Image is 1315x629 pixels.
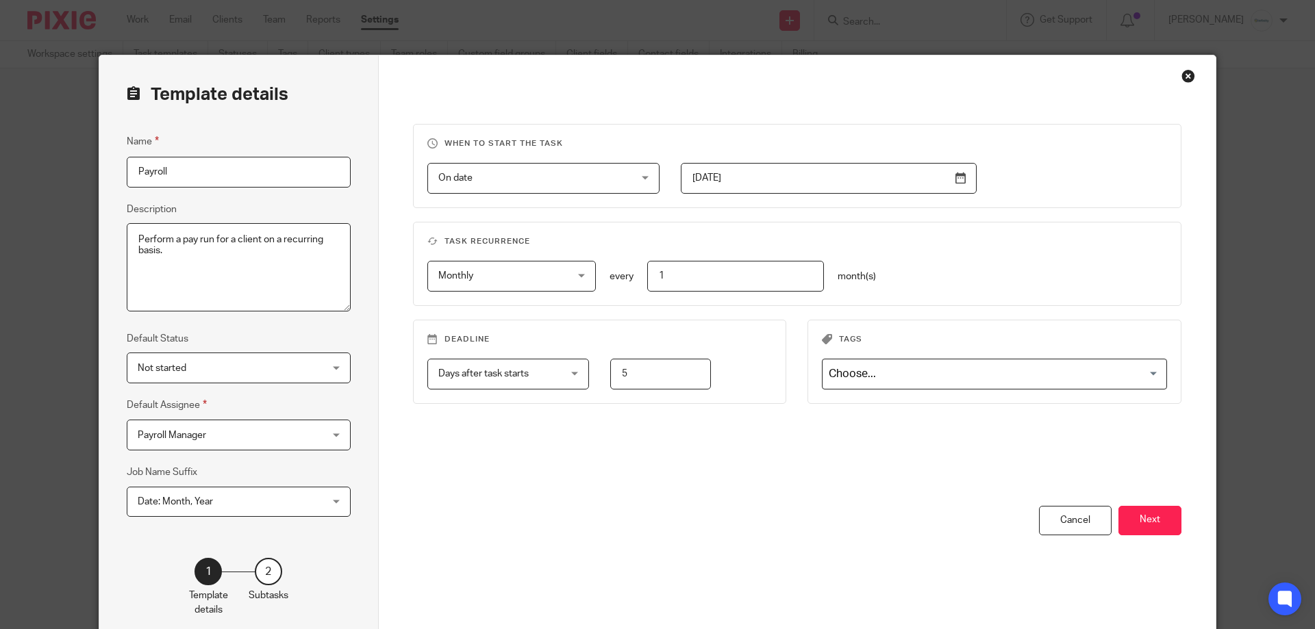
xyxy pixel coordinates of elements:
[427,138,1168,149] h3: When to start the task
[438,271,473,281] span: Monthly
[822,359,1167,389] div: Search for option
[1181,69,1195,83] div: Close this dialog window
[127,332,188,346] label: Default Status
[127,465,197,479] label: Job Name Suffix
[189,589,228,617] p: Template details
[138,497,213,506] span: Date: Month, Year
[824,362,1159,386] input: Search for option
[822,334,1167,345] h3: Tags
[138,363,186,373] span: Not started
[127,133,159,149] label: Name
[610,270,634,283] p: every
[127,223,351,312] textarea: Perform a pay run for a client on a recurring basis.
[138,431,206,440] span: Payroll Manager
[427,236,1168,247] h3: Task recurrence
[438,173,473,183] span: On date
[1118,506,1181,535] button: Next
[838,272,876,281] span: month(s)
[438,369,529,378] span: Days after task starts
[427,334,773,345] h3: Deadline
[1039,506,1112,535] div: Cancel
[195,558,222,585] div: 1
[255,558,282,585] div: 2
[249,589,288,602] p: Subtasks
[127,203,177,216] label: Description
[127,397,207,413] label: Default Assignee
[127,83,288,106] h2: Template details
